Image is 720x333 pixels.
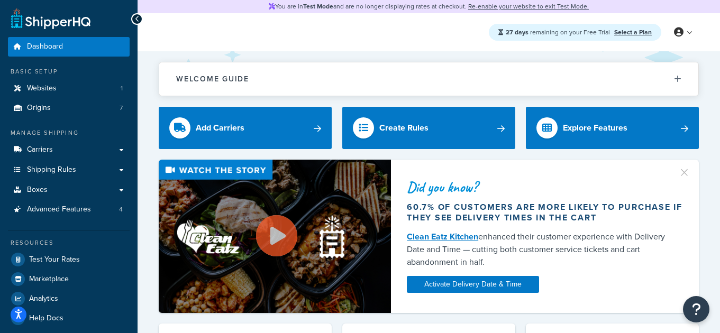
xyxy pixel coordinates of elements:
span: Marketplace [29,275,69,284]
span: remaining on your Free Trial [506,27,612,37]
a: Select a Plan [614,27,652,37]
a: Re-enable your website to exit Test Mode. [468,2,589,11]
span: Dashboard [27,42,63,51]
div: Create Rules [379,121,429,135]
span: Analytics [29,294,58,303]
a: Analytics [8,289,130,308]
a: Websites1 [8,79,130,98]
a: Shipping Rules [8,160,130,180]
span: Shipping Rules [27,165,76,174]
img: Video thumbnail [159,160,391,313]
div: 60.7% of customers are more likely to purchase if they see delivery times in the cart [407,202,683,223]
span: Origins [27,104,51,113]
div: Basic Setup [8,67,130,76]
a: Help Docs [8,309,130,328]
a: Test Your Rates [8,250,130,269]
button: Open Resource Center [683,296,709,322]
a: Add Carriers [159,107,332,149]
a: Carriers [8,140,130,160]
div: Resources [8,238,130,247]
span: Help Docs [29,314,63,323]
a: Clean Eatz Kitchen [407,230,478,243]
a: Create Rules [342,107,515,149]
span: 1 [121,84,123,93]
strong: Test Mode [303,2,333,11]
div: enhanced their customer experience with Delivery Date and Time — cutting both customer service ti... [407,230,683,269]
a: Dashboard [8,37,130,57]
span: Websites [27,84,57,93]
div: Did you know? [407,180,683,195]
span: Carriers [27,145,53,154]
span: 7 [120,104,123,113]
div: Add Carriers [196,121,244,135]
a: Origins7 [8,98,130,118]
span: Boxes [27,186,48,195]
a: Explore Features [526,107,699,149]
a: Activate Delivery Date & Time [407,276,539,293]
div: Explore Features [563,121,627,135]
a: Advanced Features4 [8,200,130,219]
span: 4 [119,205,123,214]
div: Manage Shipping [8,128,130,137]
li: Origins [8,98,130,118]
strong: 27 days [506,27,528,37]
span: Test Your Rates [29,255,80,264]
li: Advanced Features [8,200,130,219]
a: Boxes [8,180,130,200]
button: Welcome Guide [159,62,698,96]
a: Marketplace [8,270,130,289]
span: Advanced Features [27,205,91,214]
h2: Welcome Guide [176,75,249,83]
